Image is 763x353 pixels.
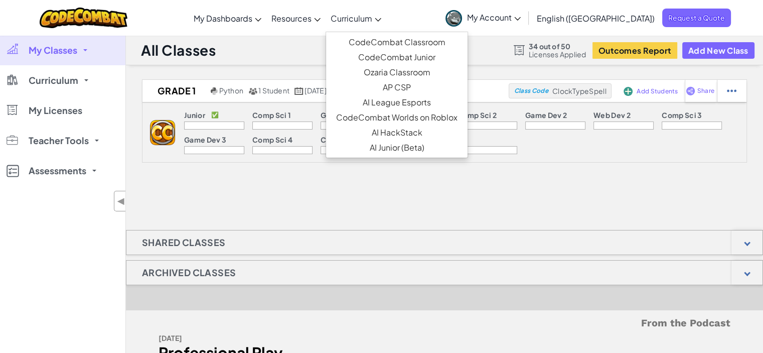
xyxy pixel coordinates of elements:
[141,41,216,60] h1: All Classes
[326,95,468,110] a: AI League Esports
[29,166,86,175] span: Assessments
[529,42,586,50] span: 34 out of 50
[29,76,78,85] span: Curriculum
[29,46,77,55] span: My Classes
[142,83,208,98] h2: Grade 1
[326,35,468,50] a: CodeCombat Classroom
[40,8,127,28] img: CodeCombat logo
[248,87,257,95] img: MultipleUsers.png
[445,10,462,27] img: avatar
[727,86,736,95] img: IconStudentEllipsis.svg
[525,111,567,119] p: Game Dev 2
[142,83,509,98] a: Grade 1 Python 1 Student [DATE]
[593,111,631,119] p: Web Dev 2
[150,120,175,145] img: logo
[326,5,386,32] a: Curriculum
[184,111,205,119] p: Junior
[211,111,219,119] p: ✅
[326,125,468,140] a: AI HackStack
[529,50,586,58] span: Licenses Applied
[271,13,312,24] span: Resources
[662,9,731,27] a: Request a Quote
[326,140,468,155] a: AI Junior (Beta)
[686,86,695,95] img: IconShare_Purple.svg
[219,86,243,95] span: Python
[326,80,468,95] a: AP CSP
[321,111,361,119] p: Game Dev 1
[624,87,633,96] img: IconAddStudents.svg
[457,111,497,119] p: Comp Sci 2
[294,87,303,95] img: calendar.svg
[514,88,548,94] span: Class Code
[592,42,677,59] button: Outcomes Report
[126,230,241,255] h1: Shared Classes
[467,12,521,23] span: My Account
[637,88,678,94] span: Add Students
[440,2,526,34] a: My Account
[29,136,89,145] span: Teacher Tools
[662,111,702,119] p: Comp Sci 3
[321,136,361,144] p: Comp Sci 5
[211,87,218,95] img: python.png
[252,111,291,119] p: Comp Sci 1
[29,106,82,115] span: My Licenses
[266,5,326,32] a: Resources
[258,86,289,95] span: 1 Student
[537,13,655,24] span: English ([GEOGRAPHIC_DATA])
[126,260,251,285] h1: Archived Classes
[117,194,125,208] span: ◀
[159,315,730,331] h5: From the Podcast
[252,136,292,144] p: Comp Sci 4
[532,5,660,32] a: English ([GEOGRAPHIC_DATA])
[159,331,437,345] div: [DATE]
[326,110,468,125] a: CodeCombat Worlds on Roblox
[326,65,468,80] a: Ozaria Classroom
[304,86,326,95] span: [DATE]
[184,136,226,144] p: Game Dev 3
[194,13,252,24] span: My Dashboards
[697,88,714,94] span: Share
[189,5,266,32] a: My Dashboards
[552,86,606,95] span: ClockTypeSpell
[326,50,468,65] a: CodeCombat Junior
[331,13,372,24] span: Curriculum
[682,42,754,59] button: Add New Class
